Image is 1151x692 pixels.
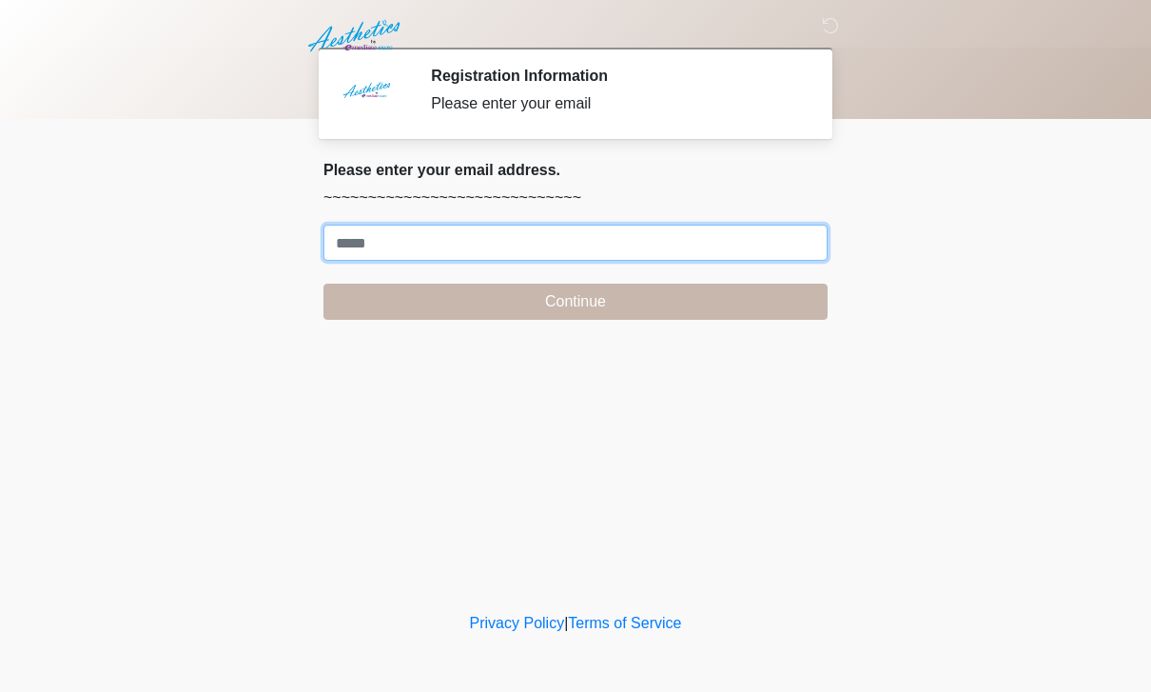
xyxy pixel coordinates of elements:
a: | [564,615,568,631]
h2: Please enter your email address. [323,161,828,179]
img: Agent Avatar [338,67,395,124]
a: Terms of Service [568,615,681,631]
a: Privacy Policy [470,615,565,631]
div: Please enter your email [431,92,799,115]
p: ~~~~~~~~~~~~~~~~~~~~~~~~~~~~~ [323,187,828,209]
button: Continue [323,284,828,320]
img: Aesthetics by Emediate Cure Logo [304,14,408,58]
h2: Registration Information [431,67,799,85]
